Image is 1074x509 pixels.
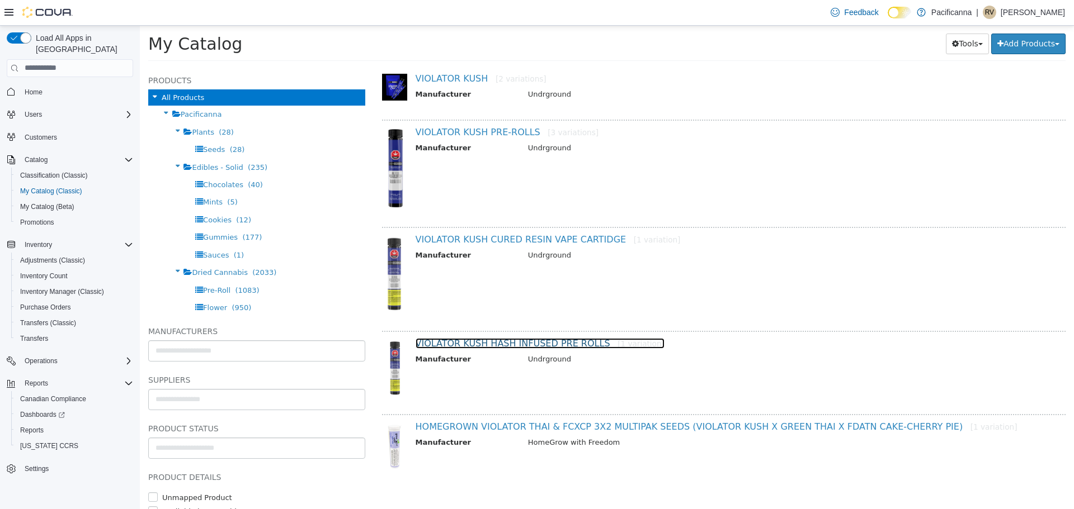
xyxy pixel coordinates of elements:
[985,6,994,19] span: RV
[380,63,901,77] td: Undrground
[851,8,926,28] button: Add Products
[52,242,107,251] span: Dried Cannabis
[16,285,133,298] span: Inventory Manager (Classic)
[242,209,267,288] img: 150
[380,117,901,131] td: Undrground
[242,313,267,371] img: 150
[25,464,49,473] span: Settings
[7,79,133,506] nav: Complex example
[102,207,122,216] span: (177)
[276,411,380,425] th: Manufacturer
[276,117,380,131] th: Manufacturer
[20,462,133,475] span: Settings
[63,278,87,286] span: Flower
[41,84,82,93] span: Pacificanna
[20,462,53,475] a: Settings
[276,312,525,323] a: VIOLATOR KUSH HASH INFUSED PRE ROLLS[1 variation]
[16,408,69,421] a: Dashboards
[11,315,138,331] button: Transfers (Classic)
[20,377,53,390] button: Reports
[63,172,83,180] span: Mints
[494,210,541,218] small: [1 variation]
[20,354,133,368] span: Operations
[20,256,85,265] span: Adjustments (Classic)
[108,137,128,146] span: (235)
[16,424,133,437] span: Reports
[11,168,138,183] button: Classification (Classic)
[20,426,44,435] span: Reports
[826,1,883,23] a: Feedback
[16,269,133,283] span: Inventory Count
[276,328,380,342] th: Manufacturer
[16,169,133,182] span: Classification (Classic)
[16,439,133,453] span: Washington CCRS
[11,284,138,299] button: Inventory Manager (Classic)
[96,190,111,198] span: (12)
[20,202,74,211] span: My Catalog (Beta)
[16,439,83,453] a: [US_STATE] CCRS
[63,225,89,234] span: Sauces
[888,7,911,18] input: Dark Mode
[8,8,102,28] span: My Catalog
[20,218,54,227] span: Promotions
[983,6,996,19] div: Rachael Veenstra
[16,285,109,298] a: Inventory Manager (Classic)
[20,410,65,419] span: Dashboards
[20,272,68,280] span: Inventory Count
[8,48,225,61] h5: Products
[16,184,87,198] a: My Catalog (Classic)
[90,120,105,128] span: (28)
[20,303,71,312] span: Purchase Orders
[11,215,138,230] button: Promotions
[52,137,103,146] span: Edibles - Solid
[380,224,901,238] td: Undrground
[20,238,133,251] span: Inventory
[63,207,98,216] span: Gummies
[22,68,64,76] span: All Products
[20,481,101,492] label: Available by Dropship
[8,396,225,410] h5: Product Status
[380,328,901,342] td: Undrground
[276,208,541,219] a: VIOLATOR KUSH CURED RESIN VAPE CARTIDGE[1 variation]
[11,438,138,454] button: [US_STATE] CCRS
[112,242,136,251] span: (2033)
[16,392,133,406] span: Canadian Compliance
[11,407,138,422] a: Dashboards
[276,396,878,406] a: HOMEGROWN VIOLATOR THAI & FCXCP 3X2 MULTIPAK SEEDS (VIOLATOR KUSH X GREEN THAI X FDATN CAKE-CHERR...
[20,130,133,144] span: Customers
[16,316,133,330] span: Transfers (Classic)
[20,334,48,343] span: Transfers
[11,183,138,199] button: My Catalog (Classic)
[806,8,849,28] button: Tools
[20,171,88,180] span: Classification (Classic)
[20,318,76,327] span: Transfers (Classic)
[25,133,57,142] span: Customers
[20,108,133,121] span: Users
[16,332,53,345] a: Transfers
[16,254,133,267] span: Adjustments (Classic)
[2,84,138,100] button: Home
[931,6,972,19] p: Pacificanna
[79,102,94,111] span: (28)
[16,332,133,345] span: Transfers
[2,237,138,253] button: Inventory
[8,445,225,458] h5: Product Details
[92,278,111,286] span: (950)
[2,152,138,168] button: Catalog
[16,216,133,229] span: Promotions
[16,200,79,213] a: My Catalog (Beta)
[16,424,48,437] a: Reports
[16,254,89,267] a: Adjustments (Classic)
[20,153,133,167] span: Catalog
[16,316,81,330] a: Transfers (Classic)
[242,396,267,445] img: 150
[16,169,92,182] a: Classification (Classic)
[356,49,407,58] small: [2 variations]
[20,354,62,368] button: Operations
[888,18,888,19] span: Dark Mode
[11,268,138,284] button: Inventory Count
[2,129,138,145] button: Customers
[20,153,52,167] button: Catalog
[8,299,225,312] h5: Manufacturers
[20,287,104,296] span: Inventory Manager (Classic)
